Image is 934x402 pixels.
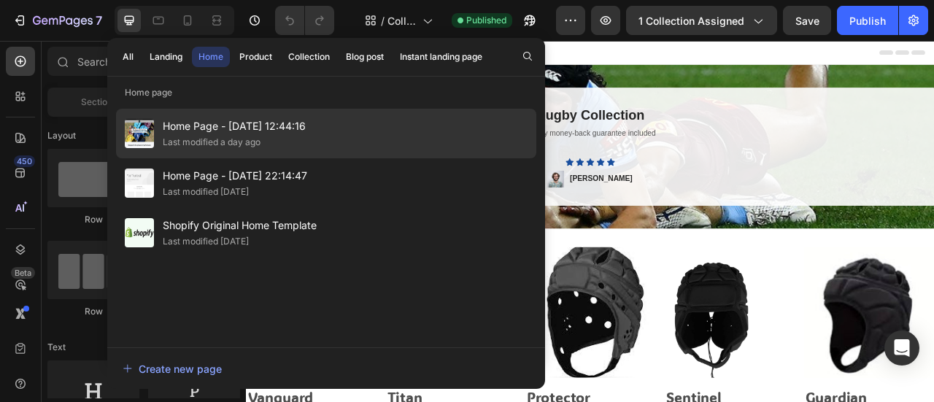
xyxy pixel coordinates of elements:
[638,13,744,28] span: 1 collection assigned
[339,47,390,67] button: Blog post
[246,41,934,402] iframe: Design area
[275,6,334,35] div: Undo/Redo
[346,50,384,63] div: Blog post
[198,50,223,63] div: Home
[192,47,230,67] button: Home
[288,50,330,63] div: Collection
[143,47,189,67] button: Landing
[884,331,919,366] div: Open Intercom Messenger
[81,96,112,109] span: Section
[849,13,886,28] div: Publish
[150,50,182,63] div: Landing
[123,361,222,376] div: Create new page
[122,354,530,383] button: Create new page
[282,47,336,67] button: Collection
[14,155,35,167] div: 450
[626,6,777,35] button: 1 collection assigned
[107,85,545,100] p: Home page
[6,6,109,35] button: 7
[466,14,506,27] span: Published
[387,13,417,28] span: Collection Page - [DATE] 22:15:47
[233,47,279,67] button: Product
[47,129,76,142] span: Layout
[163,135,260,150] div: Last modified a day ago
[795,15,819,27] span: Save
[393,47,489,67] button: Instant landing page
[382,165,404,187] img: gempages_580459090887574441-0bc546e3-bb38-4ce0-9363-e81857de3df6.png
[837,6,898,35] button: Publish
[412,169,491,182] p: [PERSON_NAME]
[163,234,249,249] div: Last modified [DATE]
[239,50,272,63] div: Product
[116,47,140,67] button: All
[96,12,102,29] p: 7
[47,213,139,226] div: Row
[47,341,66,354] span: Text
[11,267,35,279] div: Beta
[163,167,307,185] span: Home Page - [DATE] 22:14:47
[163,185,249,199] div: Last modified [DATE]
[123,50,134,63] div: All
[163,217,317,234] span: Shopify Original Home Template
[163,117,306,135] span: Home Page - [DATE] 12:44:16
[400,50,482,63] div: Instant landing page
[47,305,139,318] div: Row
[783,6,831,35] button: Save
[381,13,385,28] span: /
[60,112,816,124] p: 30-day money-back guarantee included
[58,82,817,107] h2: Rugby Collection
